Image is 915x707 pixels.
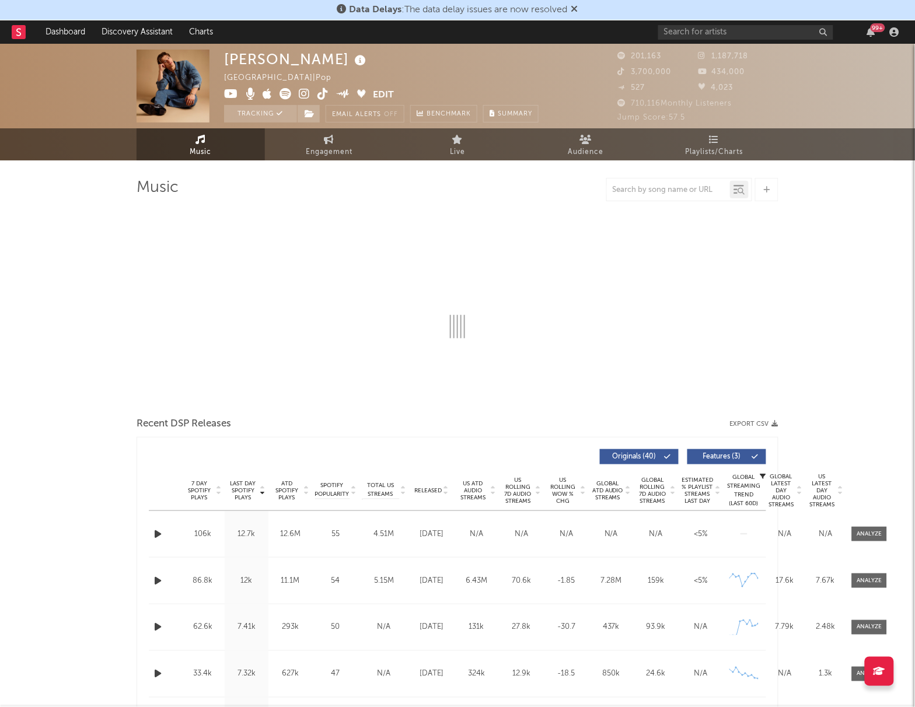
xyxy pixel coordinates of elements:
button: Features(3) [687,449,766,464]
span: ATD Spotify Plays [271,480,302,501]
div: 7.79k [767,622,802,633]
a: Benchmark [410,105,477,123]
span: Last Day Spotify Plays [228,480,259,501]
div: 99 + [871,23,885,32]
input: Search for artists [658,25,833,40]
div: 6.43M [457,575,496,587]
span: Audience [568,145,604,159]
button: Summary [483,105,539,123]
a: Charts [181,20,221,44]
span: 4,023 [699,84,734,92]
div: 55 [315,528,356,540]
span: Jump Score: 57.5 [618,114,686,121]
div: 12.7k [228,528,266,540]
div: 11.1M [271,575,309,587]
span: US ATD Audio Streams [457,480,489,501]
div: 7.41k [228,622,266,633]
div: 12.9k [502,668,541,680]
span: Summary [498,111,532,117]
div: 437k [592,622,631,633]
div: 12.6M [271,528,309,540]
div: N/A [502,528,541,540]
span: Total US Streams [362,481,399,499]
div: N/A [592,528,631,540]
div: 7.28M [592,575,631,587]
button: Export CSV [730,421,778,428]
div: [DATE] [412,668,451,680]
span: 1,187,718 [699,52,749,60]
div: 24.6k [637,668,676,680]
div: 850k [592,668,631,680]
span: US Latest Day Audio Streams [808,473,836,508]
span: Playlists/Charts [686,145,743,159]
div: 1.3k [808,668,843,680]
span: : The data delay issues are now resolved [350,5,568,15]
div: 62.6k [184,622,222,633]
span: Global Latest Day Audio Streams [767,473,795,508]
div: [PERSON_NAME] [224,50,369,69]
div: 47 [315,668,356,680]
div: [DATE] [412,575,451,587]
div: 12k [228,575,266,587]
div: [GEOGRAPHIC_DATA] | Pop [224,71,345,85]
span: Dismiss [571,5,578,15]
div: N/A [457,528,496,540]
button: 99+ [867,27,875,37]
div: 27.8k [502,622,541,633]
button: Tracking [224,105,297,123]
div: Global Streaming Trend (Last 60D) [727,473,762,508]
div: 5.15M [362,575,406,587]
div: N/A [362,622,406,633]
div: 93.9k [637,622,676,633]
div: 7.32k [228,668,266,680]
a: Discovery Assistant [93,20,181,44]
span: US Rolling 7D Audio Streams [502,477,534,505]
span: 527 [618,84,645,92]
span: US Rolling WoW % Chg [547,477,579,505]
div: 86.8k [184,575,222,587]
span: Released [414,487,442,494]
span: 3,700,000 [618,68,672,76]
div: N/A [767,668,802,680]
a: Dashboard [37,20,93,44]
span: Global ATD Audio Streams [592,480,624,501]
a: Engagement [265,128,393,160]
div: N/A [682,668,721,680]
a: Playlists/Charts [650,128,778,160]
div: 324k [457,668,496,680]
div: -18.5 [547,668,586,680]
span: 710,116 Monthly Listeners [618,100,732,107]
button: Edit [373,88,394,103]
div: 131k [457,622,496,633]
div: [DATE] [412,528,451,540]
span: Global Rolling 7D Audio Streams [637,477,669,505]
button: Email AlertsOff [326,105,404,123]
span: 434,000 [699,68,745,76]
div: <5% [682,528,721,540]
div: 627k [271,668,309,680]
span: Features ( 3 ) [695,453,749,460]
div: 54 [315,575,356,587]
span: Live [450,145,465,159]
div: N/A [808,528,843,540]
span: Spotify Popularity [315,481,350,499]
div: N/A [682,622,721,633]
span: Data Delays [350,5,402,15]
div: -30.7 [547,622,586,633]
a: Audience [522,128,650,160]
div: 7.67k [808,575,843,587]
div: N/A [547,528,586,540]
div: 50 [315,622,356,633]
span: Estimated % Playlist Streams Last Day [682,477,714,505]
span: Recent DSP Releases [137,417,231,431]
div: <5% [682,575,721,587]
span: 7 Day Spotify Plays [184,480,215,501]
input: Search by song name or URL [607,185,730,195]
div: N/A [637,528,676,540]
button: Originals(40) [600,449,679,464]
span: Music [190,145,212,159]
div: 106k [184,528,222,540]
a: Live [393,128,522,160]
div: 70.6k [502,575,541,587]
div: 33.4k [184,668,222,680]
